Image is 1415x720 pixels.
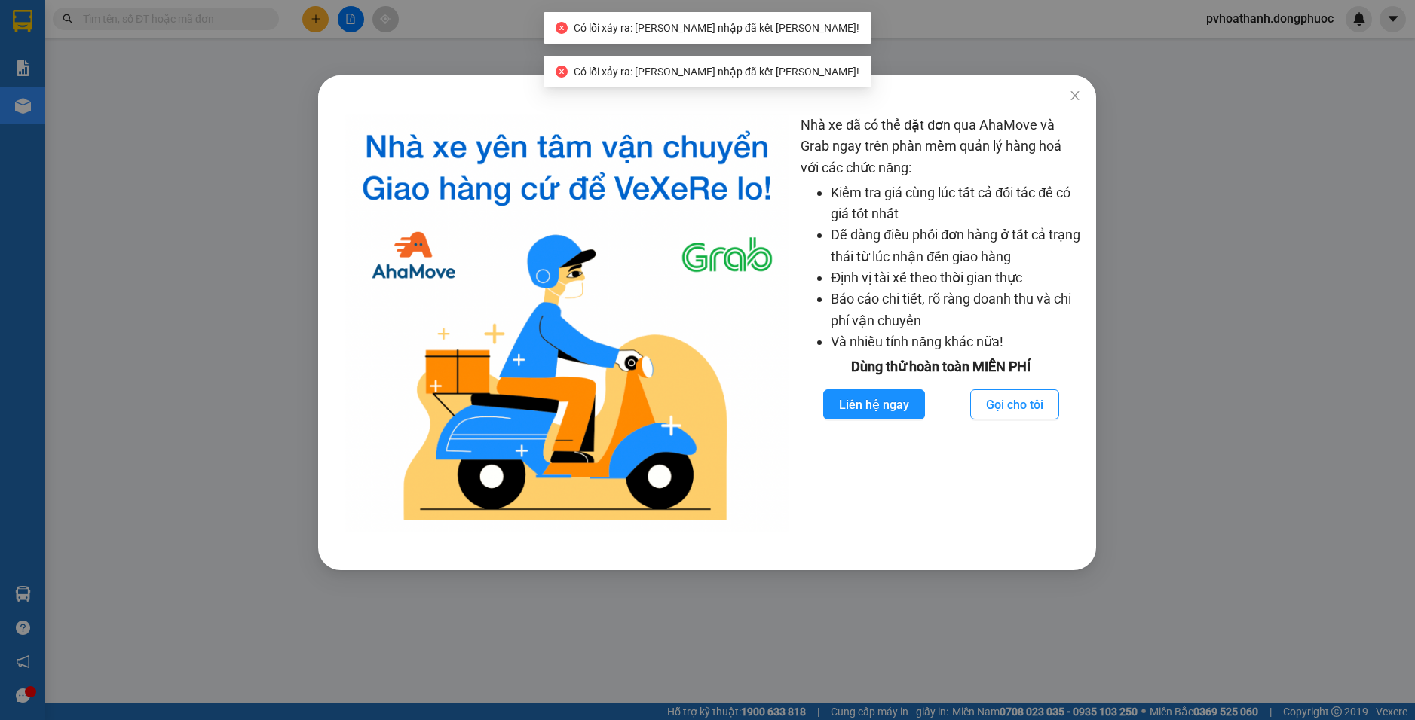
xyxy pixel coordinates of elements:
[832,224,1082,267] li: Dễ dàng điều phối đơn hàng ở tất cả trạng thái từ lúc nhận đến giao hàng
[986,395,1043,414] span: Gọi cho tôi
[832,267,1082,288] li: Định vị tài xế theo thời gian thực
[801,114,1082,532] div: Nhà xe đã có thể đặt đơn qua AhaMove và Grab ngay trên phần mềm quản lý hàng hoá với các chức năng:
[970,389,1059,419] button: Gọi cho tôi
[574,22,859,34] span: Có lỗi xảy ra: [PERSON_NAME] nhập đã kết [PERSON_NAME]!
[345,114,789,532] img: logo
[832,288,1082,331] li: Báo cáo chi tiết, rõ ràng doanh thu và chi phí vận chuyển
[556,22,568,34] span: close-circle
[1055,75,1097,117] button: Close
[832,331,1082,352] li: Và nhiều tính năng khác nữa!
[839,395,909,414] span: Liên hệ ngay
[823,389,925,419] button: Liên hệ ngay
[574,66,859,78] span: Có lỗi xảy ra: [PERSON_NAME] nhập đã kết [PERSON_NAME]!
[556,66,568,78] span: close-circle
[832,182,1082,225] li: Kiểm tra giá cùng lúc tất cả đối tác để có giá tốt nhất
[1070,90,1082,102] span: close
[801,356,1082,377] div: Dùng thử hoàn toàn MIỄN PHÍ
